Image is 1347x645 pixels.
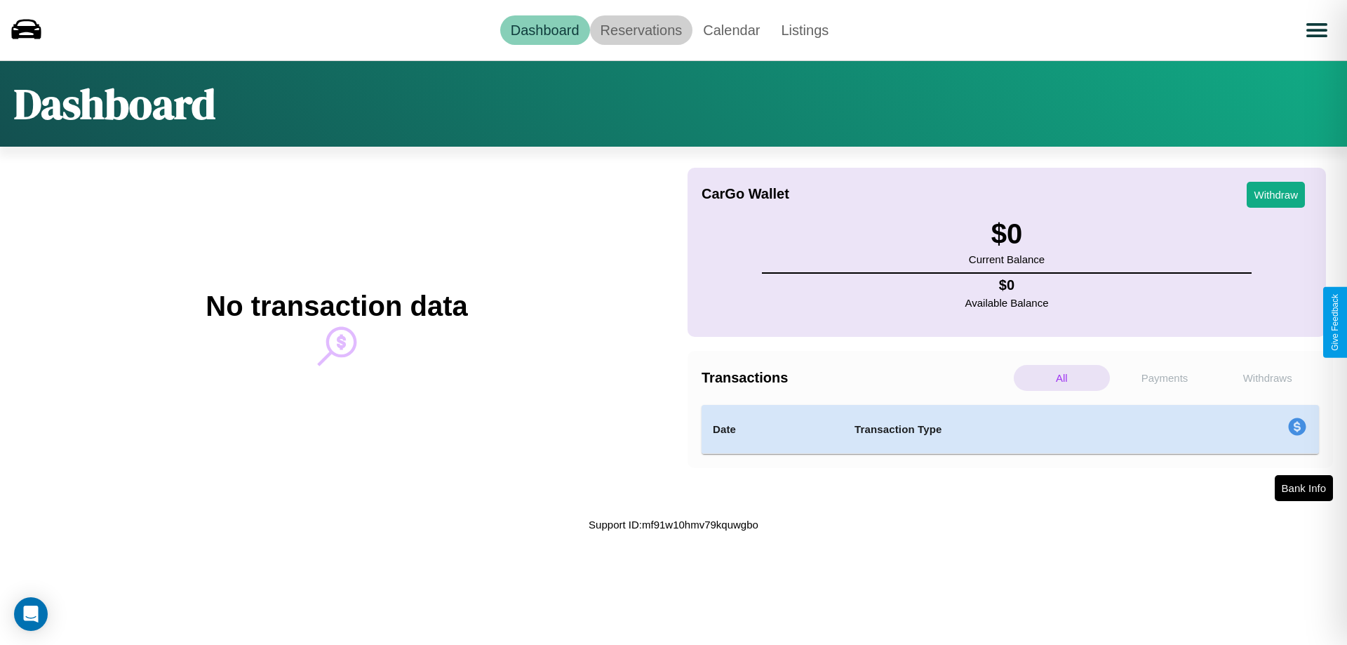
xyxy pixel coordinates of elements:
[1275,475,1333,501] button: Bank Info
[692,15,770,45] a: Calendar
[500,15,590,45] a: Dashboard
[965,277,1049,293] h4: $ 0
[713,421,832,438] h4: Date
[969,218,1045,250] h3: $ 0
[702,186,789,202] h4: CarGo Wallet
[702,370,1010,386] h4: Transactions
[589,515,758,534] p: Support ID: mf91w10hmv79kquwgbo
[965,293,1049,312] p: Available Balance
[770,15,839,45] a: Listings
[1014,365,1110,391] p: All
[702,405,1319,454] table: simple table
[590,15,693,45] a: Reservations
[14,75,215,133] h1: Dashboard
[969,250,1045,269] p: Current Balance
[1117,365,1213,391] p: Payments
[14,597,48,631] div: Open Intercom Messenger
[1297,11,1336,50] button: Open menu
[1330,294,1340,351] div: Give Feedback
[206,291,467,322] h2: No transaction data
[1247,182,1305,208] button: Withdraw
[855,421,1173,438] h4: Transaction Type
[1219,365,1315,391] p: Withdraws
